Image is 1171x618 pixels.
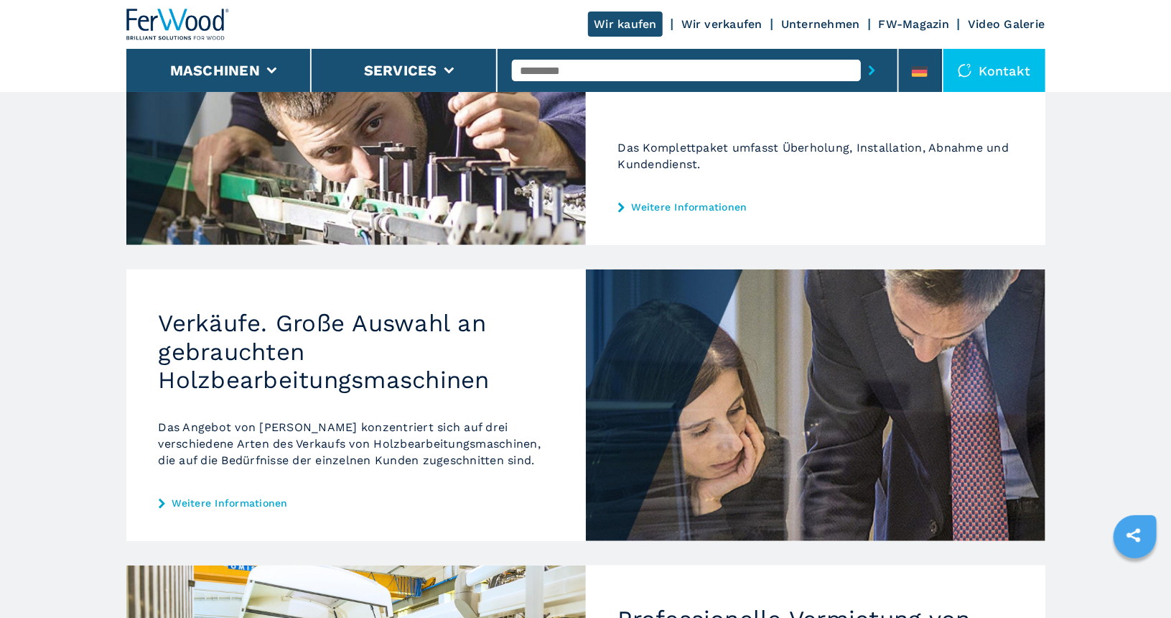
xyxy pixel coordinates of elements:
[879,17,950,31] a: FW-Magazin
[618,139,1013,172] p: Das Komplettpaket umfasst Überholung, Installation, Abnahme und Kundendienst.
[170,62,260,79] button: Maschinen
[126,9,230,40] img: Ferwood
[586,269,1045,541] img: Verkäufe. Große Auswahl an gebrauchten Holzbearbeitungsmaschinen
[1116,517,1152,553] a: sharethis
[159,309,554,395] h2: Verkäufe. Große Auswahl an gebrauchten Holzbearbeitungsmaschinen
[159,419,554,469] p: Das Angebot von [PERSON_NAME] konzentriert sich auf drei verschiedene Arten des Verkaufs von Holz...
[861,54,883,87] button: submit-button
[364,62,437,79] button: Services
[943,49,1045,92] div: Kontakt
[681,17,762,31] a: Wir verkaufen
[1110,553,1160,607] iframe: Chat
[781,17,860,31] a: Unternehmen
[618,201,1013,213] a: Weitere Informationen
[588,11,663,37] a: Wir kaufen
[159,497,554,509] a: Weitere Informationen
[958,63,972,78] img: Kontakt
[968,17,1045,31] a: Video Galerie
